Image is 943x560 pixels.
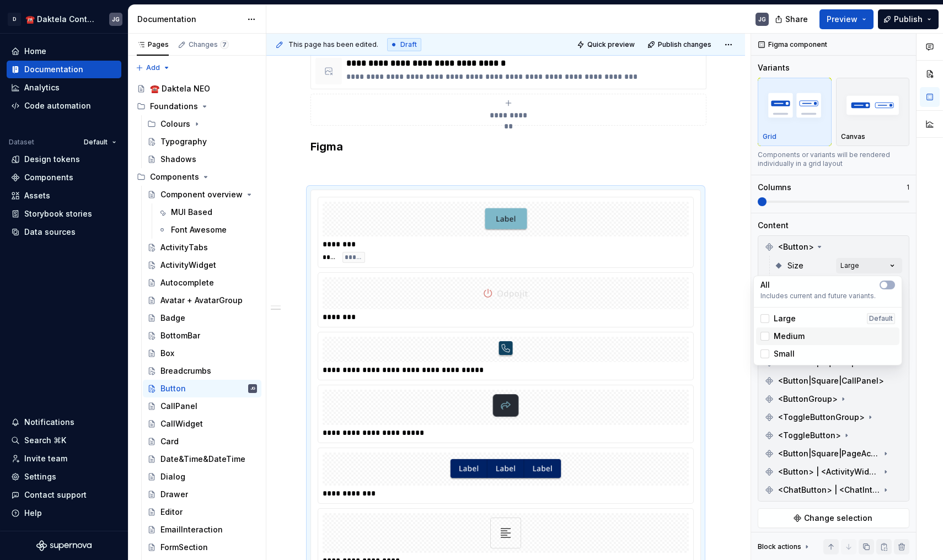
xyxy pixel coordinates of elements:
div: Medium [760,331,805,342]
div: Large [760,313,796,324]
span: Medium [774,331,805,342]
span: Includes current and future variants. [760,292,895,300]
p: All [760,279,770,290]
span: Large [774,313,796,324]
span: Small [774,348,795,359]
div: Small [760,348,795,359]
div: Default [867,313,895,324]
